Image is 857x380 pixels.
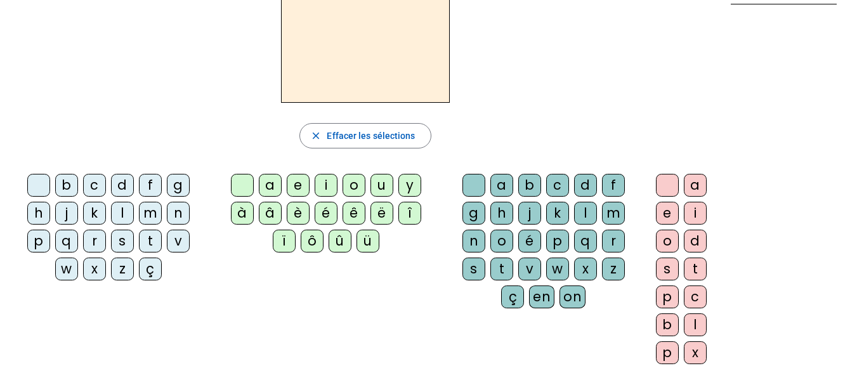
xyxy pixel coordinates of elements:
div: n [462,230,485,252]
div: ô [301,230,324,252]
div: v [167,230,190,252]
div: ë [370,202,393,225]
div: t [139,230,162,252]
div: e [656,202,679,225]
div: b [656,313,679,336]
div: u [370,174,393,197]
div: e [287,174,310,197]
div: û [329,230,351,252]
div: en [529,285,554,308]
div: r [83,230,106,252]
div: c [546,174,569,197]
div: â [259,202,282,225]
span: Effacer les sélections [327,128,415,143]
div: o [343,174,365,197]
div: ü [357,230,379,252]
div: à [231,202,254,225]
div: m [139,202,162,225]
div: w [546,258,569,280]
div: l [574,202,597,225]
div: a [490,174,513,197]
div: h [490,202,513,225]
div: b [518,174,541,197]
div: x [574,258,597,280]
div: l [684,313,707,336]
div: a [259,174,282,197]
div: l [111,202,134,225]
div: f [602,174,625,197]
div: o [490,230,513,252]
div: y [398,174,421,197]
div: q [55,230,78,252]
div: f [139,174,162,197]
div: i [315,174,337,197]
div: p [656,285,679,308]
mat-icon: close [310,130,322,141]
div: d [111,174,134,197]
div: p [656,341,679,364]
div: b [55,174,78,197]
div: a [684,174,707,197]
div: z [111,258,134,280]
div: w [55,258,78,280]
div: g [167,174,190,197]
div: x [83,258,106,280]
div: i [684,202,707,225]
div: r [602,230,625,252]
div: m [602,202,625,225]
div: x [684,341,707,364]
div: k [546,202,569,225]
div: s [111,230,134,252]
div: n [167,202,190,225]
div: o [656,230,679,252]
div: ê [343,202,365,225]
div: î [398,202,421,225]
div: j [55,202,78,225]
div: p [27,230,50,252]
div: ç [501,285,524,308]
div: ï [273,230,296,252]
div: s [656,258,679,280]
div: ç [139,258,162,280]
div: j [518,202,541,225]
div: p [546,230,569,252]
div: s [462,258,485,280]
div: q [574,230,597,252]
div: v [518,258,541,280]
div: é [315,202,337,225]
div: d [574,174,597,197]
div: t [684,258,707,280]
div: h [27,202,50,225]
div: t [490,258,513,280]
div: k [83,202,106,225]
div: g [462,202,485,225]
div: d [684,230,707,252]
div: è [287,202,310,225]
div: é [518,230,541,252]
div: on [559,285,586,308]
div: c [83,174,106,197]
div: z [602,258,625,280]
button: Effacer les sélections [299,123,431,148]
div: c [684,285,707,308]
